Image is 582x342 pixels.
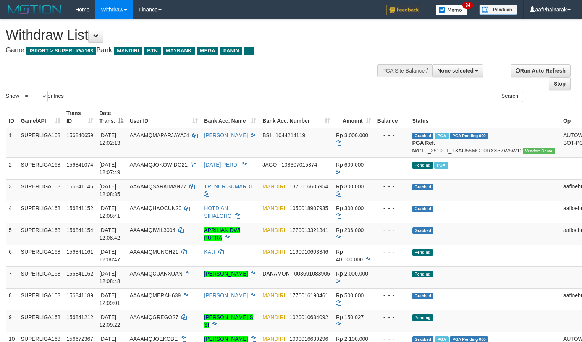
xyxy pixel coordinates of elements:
[336,292,364,298] span: Rp 500.000
[129,271,182,277] span: AAAAMQCUANXUAN
[336,314,364,320] span: Rp 150.027
[204,162,239,168] a: [DATE] PERDI
[6,47,380,54] h4: Game: Bank:
[144,47,161,55] span: BTN
[289,249,328,255] span: Copy 1190010603346 to clipboard
[409,106,560,128] th: Status
[377,204,406,212] div: - - -
[197,47,218,55] span: MEGA
[6,223,18,245] td: 5
[6,310,18,332] td: 9
[501,91,576,102] label: Search:
[289,183,328,190] span: Copy 1370016605954 to clipboard
[435,133,448,139] span: Marked by aafsoycanthlai
[204,183,252,190] a: TRI NUR SUMARDI
[386,5,424,15] img: Feedback.jpg
[129,162,188,168] span: AAAAMQJOKOWIDO21
[262,162,277,168] span: JAGO
[262,292,285,298] span: MANDIRI
[99,292,120,306] span: [DATE] 12:09:01
[66,336,93,342] span: 156672367
[6,266,18,288] td: 7
[99,314,120,328] span: [DATE] 12:09:22
[204,292,248,298] a: [PERSON_NAME]
[204,271,248,277] a: [PERSON_NAME]
[450,133,488,139] span: PGA Pending
[6,201,18,223] td: 4
[66,132,93,138] span: 156840659
[336,132,368,138] span: Rp 3.000.000
[6,91,64,102] label: Show entries
[262,132,271,138] span: BSI
[412,140,435,154] b: PGA Ref. No:
[99,249,120,263] span: [DATE] 12:08:47
[262,205,285,211] span: MANDIRI
[412,184,434,190] span: Grabbed
[412,271,433,277] span: Pending
[336,227,364,233] span: Rp 206.000
[99,183,120,197] span: [DATE] 12:08:35
[262,227,285,233] span: MANDIRI
[377,270,406,277] div: - - -
[18,266,64,288] td: SUPERLIGA168
[220,47,242,55] span: PANIN
[262,336,285,342] span: MANDIRI
[19,91,48,102] select: Showentries
[204,227,240,241] a: APRILIAN DWI PUTRA
[377,313,406,321] div: - - -
[377,161,406,169] div: - - -
[377,183,406,190] div: - - -
[129,227,175,233] span: AAAAMQIWIL3004
[289,205,328,211] span: Copy 1050018907935 to clipboard
[66,271,93,277] span: 156841162
[281,162,317,168] span: Copy 108307015874 to clipboard
[336,271,368,277] span: Rp 2.000.000
[126,106,201,128] th: User ID: activate to sort column ascending
[294,271,330,277] span: Copy 003691083905 to clipboard
[66,162,93,168] span: 156841074
[276,132,306,138] span: Copy 1044214119 to clipboard
[204,205,231,219] a: HOTDIAN SIHALOHO
[26,47,96,55] span: ISPORT > SUPERLIGA168
[412,227,434,234] span: Grabbed
[377,226,406,234] div: - - -
[18,288,64,310] td: SUPERLIGA168
[289,292,328,298] span: Copy 1770016190461 to clipboard
[412,314,433,321] span: Pending
[479,5,517,15] img: panduan.png
[374,106,409,128] th: Balance
[66,292,93,298] span: 156841189
[289,314,328,320] span: Copy 1020010634092 to clipboard
[523,148,555,154] span: Vendor URL: https://trx31.1velocity.biz
[412,249,433,256] span: Pending
[437,68,474,74] span: None selected
[129,205,181,211] span: AAAAMQHAOCUN20
[6,157,18,179] td: 2
[163,47,195,55] span: MAYBANK
[6,245,18,266] td: 6
[333,106,374,128] th: Amount: activate to sort column ascending
[18,245,64,266] td: SUPERLIGA168
[6,4,64,15] img: MOTION_logo.png
[66,205,93,211] span: 156841152
[99,162,120,175] span: [DATE] 12:07:49
[6,106,18,128] th: ID
[6,128,18,158] td: 1
[336,183,364,190] span: Rp 300.000
[204,314,253,328] a: [PERSON_NAME] S SI
[336,205,364,211] span: Rp 300.000
[114,47,142,55] span: MANDIRI
[289,336,328,342] span: Copy 1090016639296 to clipboard
[377,64,432,77] div: PGA Site Balance /
[204,132,248,138] a: [PERSON_NAME]
[204,249,215,255] a: KAJI
[6,179,18,201] td: 3
[129,249,178,255] span: AAAAMQMUNCH21
[129,183,186,190] span: AAAAMQSARKIMAN77
[18,128,64,158] td: SUPERLIGA168
[262,249,285,255] span: MANDIRI
[204,336,248,342] a: [PERSON_NAME]
[262,183,285,190] span: MANDIRI
[409,128,560,158] td: TF_251001_TXAU55MGT0RXS3ZW5W12
[99,132,120,146] span: [DATE] 12:02:13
